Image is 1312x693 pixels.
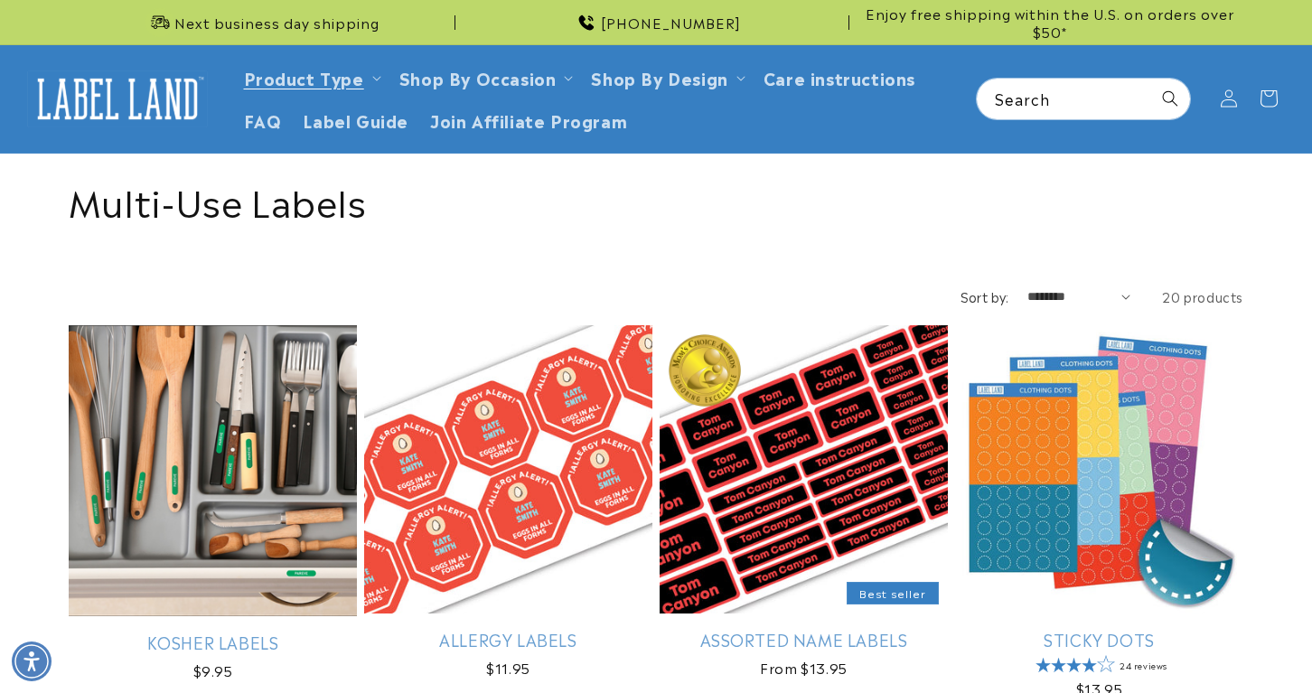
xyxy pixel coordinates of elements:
label: Sort by: [961,287,1009,305]
a: FAQ [233,98,293,141]
span: Label Guide [303,109,408,130]
h1: Multi-Use Labels [69,176,1243,223]
a: Assorted Name Labels [660,629,948,650]
a: Label Land [21,64,215,134]
summary: Shop By Design [580,56,752,98]
a: Label Guide [292,98,419,141]
button: Search [1150,79,1190,118]
a: Allergy Labels [364,629,652,650]
a: Product Type [244,65,364,89]
div: Accessibility Menu [12,641,52,681]
summary: Product Type [233,56,389,98]
iframe: Gorgias Floating Chat [932,608,1294,675]
span: 20 products [1162,287,1243,305]
summary: Shop By Occasion [389,56,581,98]
a: Shop By Design [591,65,727,89]
img: Label Land [27,70,208,126]
span: Enjoy free shipping within the U.S. on orders over $50* [857,5,1243,40]
a: Care instructions [753,56,926,98]
span: Join Affiliate Program [430,109,627,130]
a: Join Affiliate Program [419,98,638,141]
a: Kosher Labels [69,632,357,652]
span: Next business day shipping [174,14,380,32]
span: Care instructions [764,67,915,88]
span: Shop By Occasion [399,67,557,88]
span: FAQ [244,109,282,130]
span: [PHONE_NUMBER] [601,14,741,32]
